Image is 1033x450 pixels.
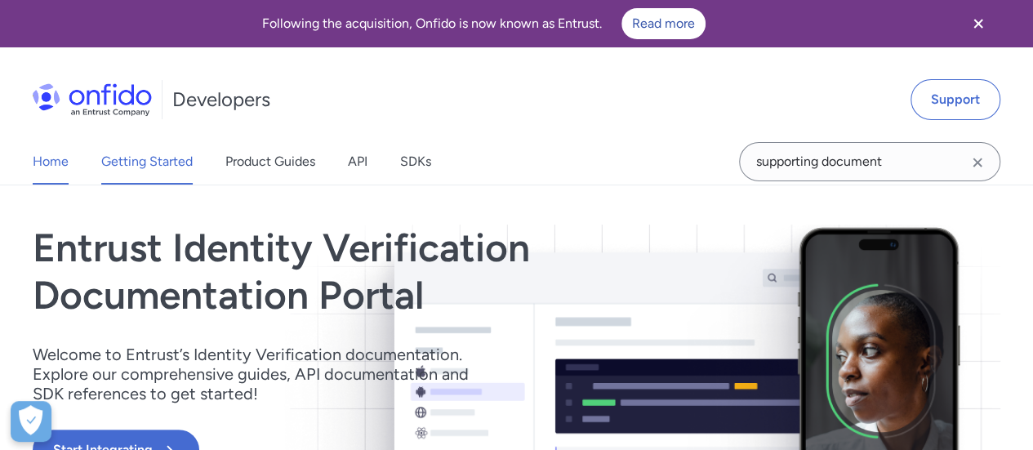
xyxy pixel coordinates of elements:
[948,3,1009,44] button: Close banner
[33,83,152,116] img: Onfido Logo
[621,8,706,39] a: Read more
[739,142,1000,181] input: Onfido search input field
[968,153,987,172] svg: Clear search field button
[348,139,367,185] a: API
[968,14,988,33] svg: Close banner
[225,139,315,185] a: Product Guides
[400,139,431,185] a: SDKs
[33,225,710,319] h1: Entrust Identity Verification Documentation Portal
[11,401,51,442] div: Cookie Preferences
[33,139,69,185] a: Home
[172,87,270,113] h1: Developers
[101,139,193,185] a: Getting Started
[11,401,51,442] button: Open Preferences
[33,345,490,403] p: Welcome to Entrust’s Identity Verification documentation. Explore our comprehensive guides, API d...
[20,8,948,39] div: Following the acquisition, Onfido is now known as Entrust.
[911,79,1000,120] a: Support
